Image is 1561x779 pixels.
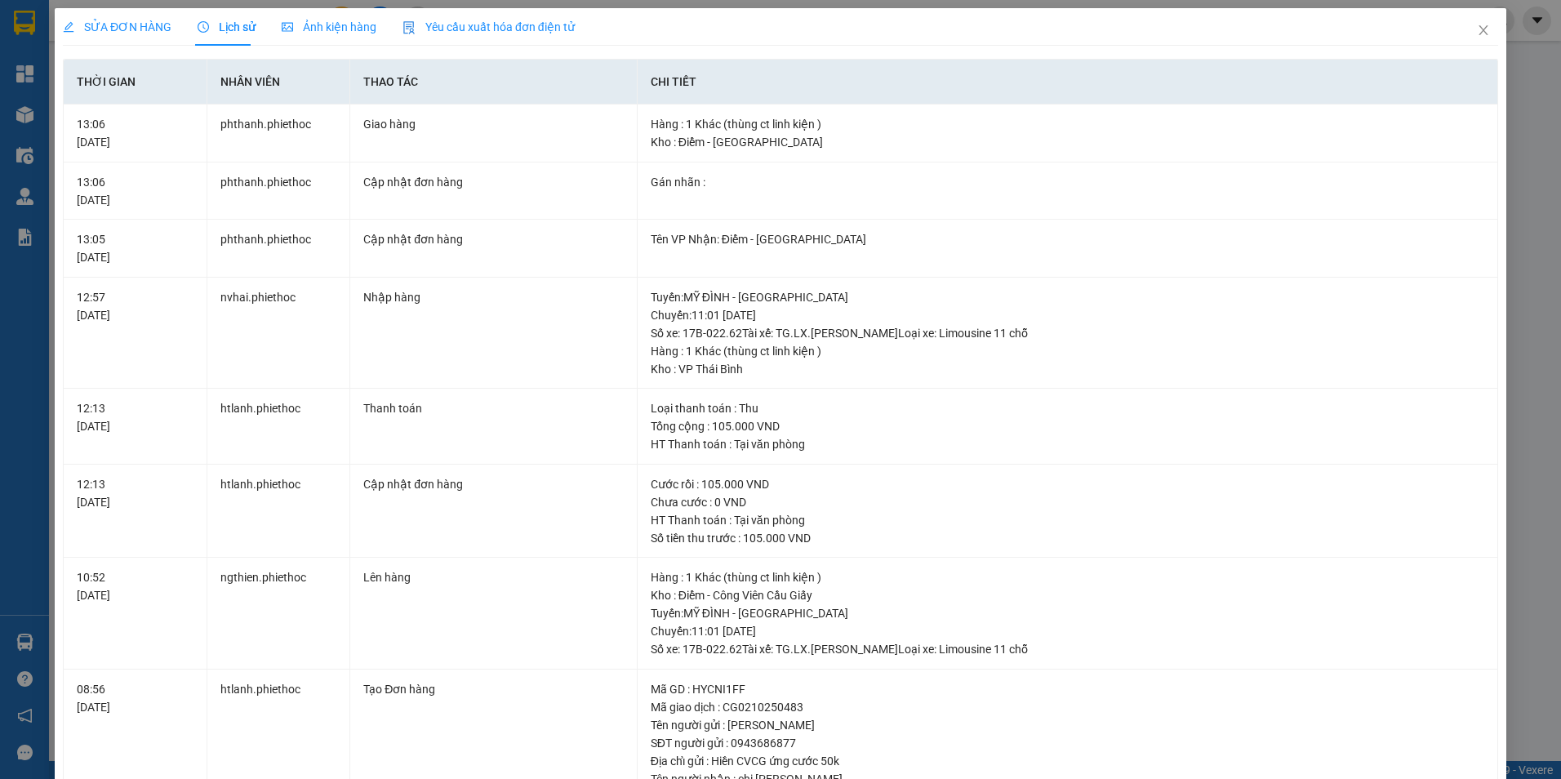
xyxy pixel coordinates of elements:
th: Thời gian [64,60,207,105]
td: phthanh.phiethoc [207,162,351,220]
div: Cước rồi : 105.000 VND [651,475,1484,493]
th: Nhân viên [207,60,351,105]
div: Kho : VP Thái Bình [651,360,1484,378]
div: Tuyến : MỸ ĐÌNH - [GEOGRAPHIC_DATA] Chuyến: 11:01 [DATE] Số xe: 17B-022.62 Tài xế: TG.LX.[PERSON_... [651,288,1484,342]
td: phthanh.phiethoc [207,220,351,278]
th: Chi tiết [638,60,1498,105]
div: Hàng : 1 Khác (thùng ct linh kiện ) [651,115,1484,133]
div: Số tiền thu trước : 105.000 VND [651,529,1484,547]
td: htlanh.phiethoc [207,389,351,465]
span: edit [63,21,74,33]
th: Thao tác [350,60,637,105]
span: Ảnh kiện hàng [282,20,376,33]
div: Tên người gửi : [PERSON_NAME] [651,716,1484,734]
div: Kho : Điểm - [GEOGRAPHIC_DATA] [651,133,1484,151]
div: SĐT người gửi : 0943686877 [651,734,1484,752]
div: 13:06 [DATE] [77,173,193,209]
img: icon [402,21,416,34]
div: Cập nhật đơn hàng [363,475,623,493]
div: Nhập hàng [363,288,623,306]
div: HT Thanh toán : Tại văn phòng [651,511,1484,529]
div: 13:05 [DATE] [77,230,193,266]
div: Lên hàng [363,568,623,586]
div: Mã giao dịch : CG0210250483 [651,698,1484,716]
div: 12:57 [DATE] [77,288,193,324]
div: 13:06 [DATE] [77,115,193,151]
span: Lịch sử [198,20,256,33]
span: picture [282,21,293,33]
div: 10:52 [DATE] [77,568,193,604]
div: Giao hàng [363,115,623,133]
div: Địa chỉ gửi : Hiền CVCG ứng cước 50k [651,752,1484,770]
span: close [1477,24,1490,37]
div: Hàng : 1 Khác (thùng ct linh kiện ) [651,568,1484,586]
div: 12:13 [DATE] [77,475,193,511]
div: Tổng cộng : 105.000 VND [651,417,1484,435]
div: 08:56 [DATE] [77,680,193,716]
button: Close [1461,8,1506,54]
div: 12:13 [DATE] [77,399,193,435]
div: Cập nhật đơn hàng [363,230,623,248]
td: ngthien.phiethoc [207,558,351,670]
div: Cập nhật đơn hàng [363,173,623,191]
div: Tuyến : MỸ ĐÌNH - [GEOGRAPHIC_DATA] Chuyến: 11:01 [DATE] Số xe: 17B-022.62 Tài xế: TG.LX.[PERSON_... [651,604,1484,658]
div: Tên VP Nhận: Điểm - [GEOGRAPHIC_DATA] [651,230,1484,248]
td: phthanh.phiethoc [207,105,351,162]
div: Mã GD : HYCNI1FF [651,680,1484,698]
div: Gán nhãn : [651,173,1484,191]
div: HT Thanh toán : Tại văn phòng [651,435,1484,453]
div: Kho : Điểm - Công Viên Cầu Giấy [651,586,1484,604]
span: clock-circle [198,21,209,33]
div: Tạo Đơn hàng [363,680,623,698]
td: nvhai.phiethoc [207,278,351,389]
div: Loại thanh toán : Thu [651,399,1484,417]
div: Thanh toán [363,399,623,417]
div: Chưa cước : 0 VND [651,493,1484,511]
span: SỬA ĐƠN HÀNG [63,20,171,33]
div: Hàng : 1 Khác (thùng ct linh kiện ) [651,342,1484,360]
td: htlanh.phiethoc [207,465,351,559]
span: Yêu cầu xuất hóa đơn điện tử [402,20,575,33]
